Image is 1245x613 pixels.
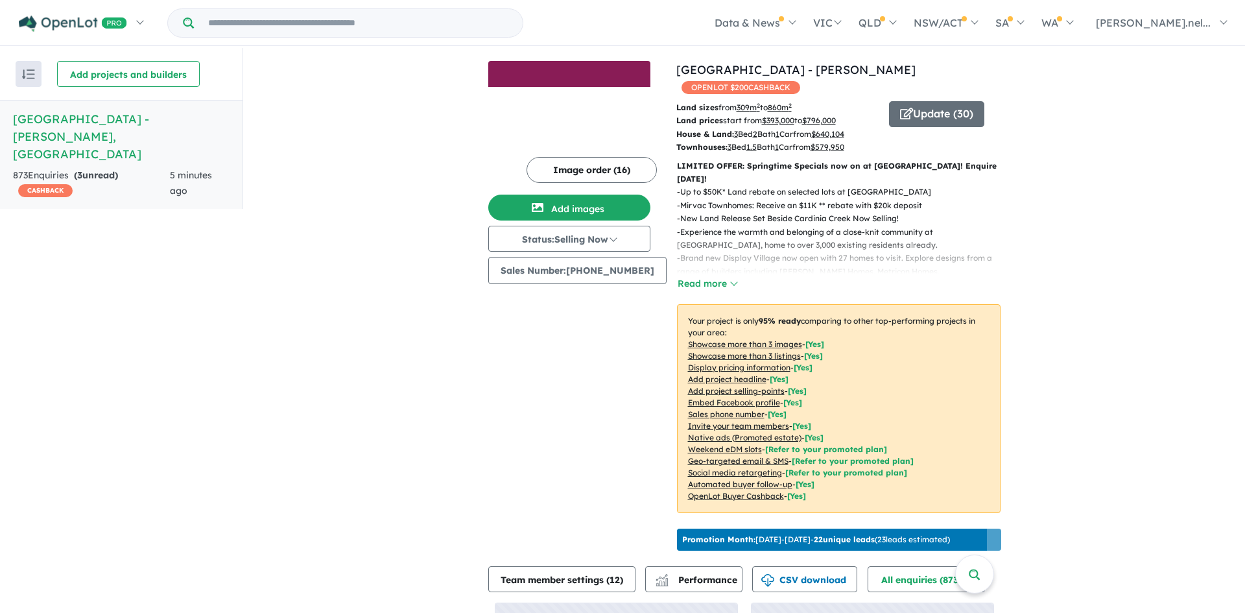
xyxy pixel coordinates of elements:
span: [ Yes ] [792,421,811,431]
p: Bed Bath Car from [676,141,879,154]
img: line-chart.svg [656,574,667,581]
span: [Yes] [796,479,814,489]
span: [Refer to your promoted plan] [785,468,907,477]
p: - Experience the warmth and belonging of a close-knit community at [GEOGRAPHIC_DATA], home to ove... [677,226,1011,252]
span: [Refer to your promoted plan] [765,444,887,454]
div: 873 Enquir ies [13,168,170,199]
span: Performance [658,574,737,586]
u: 1 [775,142,779,152]
p: - Brand new Display Village now open with 27 homes to visit. Explore designs from a range of buil... [677,252,1011,291]
span: [ Yes ] [788,386,807,396]
button: Image order (16) [527,157,657,183]
u: Embed Facebook profile [688,398,780,407]
u: Geo-targeted email & SMS [688,456,788,466]
span: [PERSON_NAME].nel... [1096,16,1211,29]
strong: ( unread) [74,169,118,181]
b: Land sizes [676,102,718,112]
button: Sales Number:[PHONE_NUMBER] [488,257,667,284]
span: [ Yes ] [794,363,812,372]
u: Social media retargeting [688,468,782,477]
img: bar-chart.svg [656,578,669,586]
p: Bed Bath Car from [676,128,879,141]
u: Invite your team members [688,421,789,431]
span: 12 [610,574,620,586]
u: Weekend eDM slots [688,444,762,454]
img: Openlot PRO Logo White [19,16,127,32]
u: $ 579,950 [811,142,844,152]
b: 22 unique leads [814,535,875,544]
button: CSV download [752,566,857,592]
button: Add projects and builders [57,61,200,87]
button: Performance [645,566,742,592]
span: [ Yes ] [805,339,824,349]
span: [Refer to your promoted plan] [792,456,914,466]
u: Automated buyer follow-up [688,479,792,489]
b: 95 % ready [759,316,801,326]
span: CASHBACK [18,184,73,197]
a: [GEOGRAPHIC_DATA] - [PERSON_NAME] [676,62,916,77]
u: 309 m [737,102,760,112]
u: Add project selling-points [688,386,785,396]
p: [DATE] - [DATE] - ( 23 leads estimated) [682,534,950,546]
u: 3 [734,129,738,139]
u: 3 [728,142,731,152]
span: [ Yes ] [768,409,787,419]
u: Sales phone number [688,409,765,419]
input: Try estate name, suburb, builder or developer [196,9,520,37]
u: $ 393,000 [762,115,794,125]
span: [ Yes ] [783,398,802,407]
u: $ 640,104 [811,129,844,139]
span: [Yes] [787,491,806,501]
img: download icon [761,574,774,587]
span: to [760,102,792,112]
b: Land prices [676,115,723,125]
button: Team member settings (12) [488,566,635,592]
button: Status:Selling Now [488,226,650,252]
u: Display pricing information [688,363,790,372]
p: - Up to $50K* Land rebate on selected lots at [GEOGRAPHIC_DATA] [677,186,1011,198]
p: - New Land Release Set Beside Cardinia Creek Now Selling! [677,212,1011,225]
p: - Mirvac Townhomes: Receive an $11K ** rebate with $20k deposit [677,199,1011,212]
u: $ 796,000 [802,115,836,125]
span: [ Yes ] [804,351,823,361]
p: start from [676,114,879,127]
u: OpenLot Buyer Cashback [688,491,784,501]
button: Read more [677,276,738,291]
u: 1 [776,129,779,139]
span: [ Yes ] [770,374,788,384]
u: Showcase more than 3 listings [688,351,801,361]
span: OPENLOT $ 200 CASHBACK [682,81,800,94]
p: LIMITED OFFER: Springtime Specials now on at [GEOGRAPHIC_DATA]! Enquire [DATE]! [677,160,1001,186]
b: House & Land: [676,129,734,139]
span: to [794,115,836,125]
b: Promotion Month: [682,535,755,544]
span: 3 [77,169,82,181]
u: 860 m [768,102,792,112]
p: Your project is only comparing to other top-performing projects in your area: - - - - - - - - - -... [677,304,1001,513]
img: sort.svg [22,69,35,79]
u: 1.5 [746,142,757,152]
u: Add project headline [688,374,766,384]
p: from [676,101,879,114]
button: Update (30) [889,101,984,127]
u: Showcase more than 3 images [688,339,802,349]
h5: [GEOGRAPHIC_DATA] - [PERSON_NAME] , [GEOGRAPHIC_DATA] [13,110,230,163]
sup: 2 [788,102,792,109]
u: Native ads (Promoted estate) [688,433,801,442]
button: All enquiries (873) [868,566,985,592]
span: [Yes] [805,433,824,442]
span: 5 minutes ago [170,169,212,197]
sup: 2 [757,102,760,109]
b: Townhouses: [676,142,728,152]
u: 2 [753,129,757,139]
button: Add images [488,195,650,221]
